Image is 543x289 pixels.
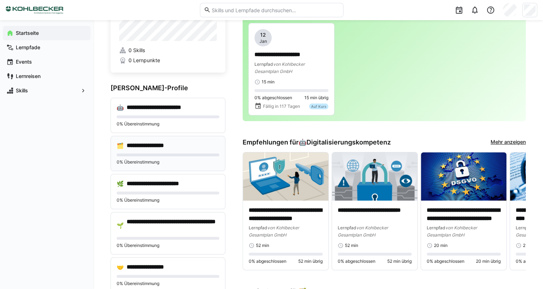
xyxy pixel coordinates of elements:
[306,138,391,146] span: Digitalisierungskompetenz
[249,225,267,230] span: Lernpfad
[119,47,217,54] a: 0 Skills
[345,243,358,248] span: 52 min
[259,38,267,44] span: Jan
[128,57,160,64] span: 0 Lernpunkte
[427,225,477,238] span: von Kohlbecker Gesamtplan GmbH
[491,138,526,146] a: Mehr anzeigen
[117,104,124,111] div: 🤖
[309,104,328,109] div: Auf Kurs
[117,180,124,187] div: 🌿
[117,263,124,271] div: 🤝
[249,225,299,238] span: von Kohlbecker Gesamtplan GmbH
[516,225,534,230] span: Lernpfad
[256,243,269,248] span: 52 min
[263,104,300,109] span: Fällig in 117 Tagen
[254,61,273,67] span: Lernpfad
[338,225,388,238] span: von Kohlbecker Gesamtplan GmbH
[111,84,225,92] h3: [PERSON_NAME]-Profile
[387,258,412,264] span: 52 min übrig
[332,152,417,201] img: image
[117,243,219,248] p: 0% Übereinstimmung
[243,152,328,201] img: image
[338,258,375,264] span: 0% abgeschlossen
[434,243,448,248] span: 20 min
[523,243,536,248] span: 21 min
[117,142,124,149] div: 🗂️
[427,258,464,264] span: 0% abgeschlossen
[427,225,445,230] span: Lernpfad
[304,95,328,101] span: 15 min übrig
[117,197,219,203] p: 0% Übereinstimmung
[299,138,391,146] div: 🤖
[262,79,275,85] span: 15 min
[298,258,323,264] span: 52 min übrig
[249,258,286,264] span: 0% abgeschlossen
[338,225,356,230] span: Lernpfad
[254,61,305,74] span: von Kohlbecker Gesamtplan GmbH
[117,222,124,229] div: 🌱
[476,258,501,264] span: 20 min übrig
[260,31,266,38] span: 12
[128,47,145,54] span: 0 Skills
[211,7,339,13] input: Skills und Lernpfade durchsuchen…
[117,121,219,127] p: 0% Übereinstimmung
[421,152,506,201] img: image
[117,281,219,286] p: 0% Übereinstimmung
[243,138,391,146] h3: Empfehlungen für
[254,95,292,101] span: 0% abgeschlossen
[117,159,219,165] p: 0% Übereinstimmung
